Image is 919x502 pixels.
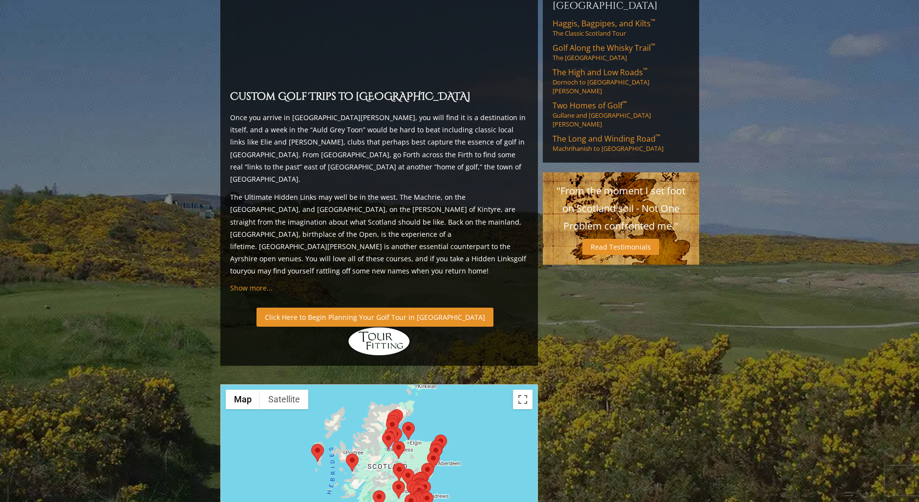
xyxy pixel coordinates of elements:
[553,18,689,38] a: Haggis, Bagpipes, and Kilts™The Classic Scotland Tour
[230,191,528,277] p: The Ultimate Hidden Links may well be in the west. The Machrie, on the [GEOGRAPHIC_DATA], and [GE...
[553,100,627,111] span: Two Homes of Golf
[553,133,689,153] a: The Long and Winding Road™Machrihanish to [GEOGRAPHIC_DATA]
[553,100,689,128] a: Two Homes of Golf™Gullane and [GEOGRAPHIC_DATA][PERSON_NAME]
[347,327,411,356] img: Hidden Links
[230,283,273,293] a: Show more...
[256,308,493,327] a: Click Here to Begin Planning Your Golf Tour in [GEOGRAPHIC_DATA]
[643,66,647,74] sup: ™
[553,42,689,62] a: Golf Along the Whisky Trail™The [GEOGRAPHIC_DATA]
[230,89,528,105] h2: Custom Golf Trips to [GEOGRAPHIC_DATA]
[230,254,526,275] a: golf tour
[651,42,655,50] sup: ™
[553,42,655,53] span: Golf Along the Whisky Trail
[582,239,659,255] a: Read Testimonials
[553,18,655,29] span: Haggis, Bagpipes, and Kilts
[622,99,627,107] sup: ™
[230,111,528,185] p: Once you arrive in [GEOGRAPHIC_DATA][PERSON_NAME], you will find it is a destination in itself, a...
[553,67,647,78] span: The High and Low Roads
[651,17,655,25] sup: ™
[553,133,660,144] span: The Long and Winding Road
[553,67,689,95] a: The High and Low Roads™Dornoch to [GEOGRAPHIC_DATA][PERSON_NAME]
[553,182,689,235] p: "From the moment I set foot on Scotland soil - Not One Problem confronted me."
[656,132,660,141] sup: ™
